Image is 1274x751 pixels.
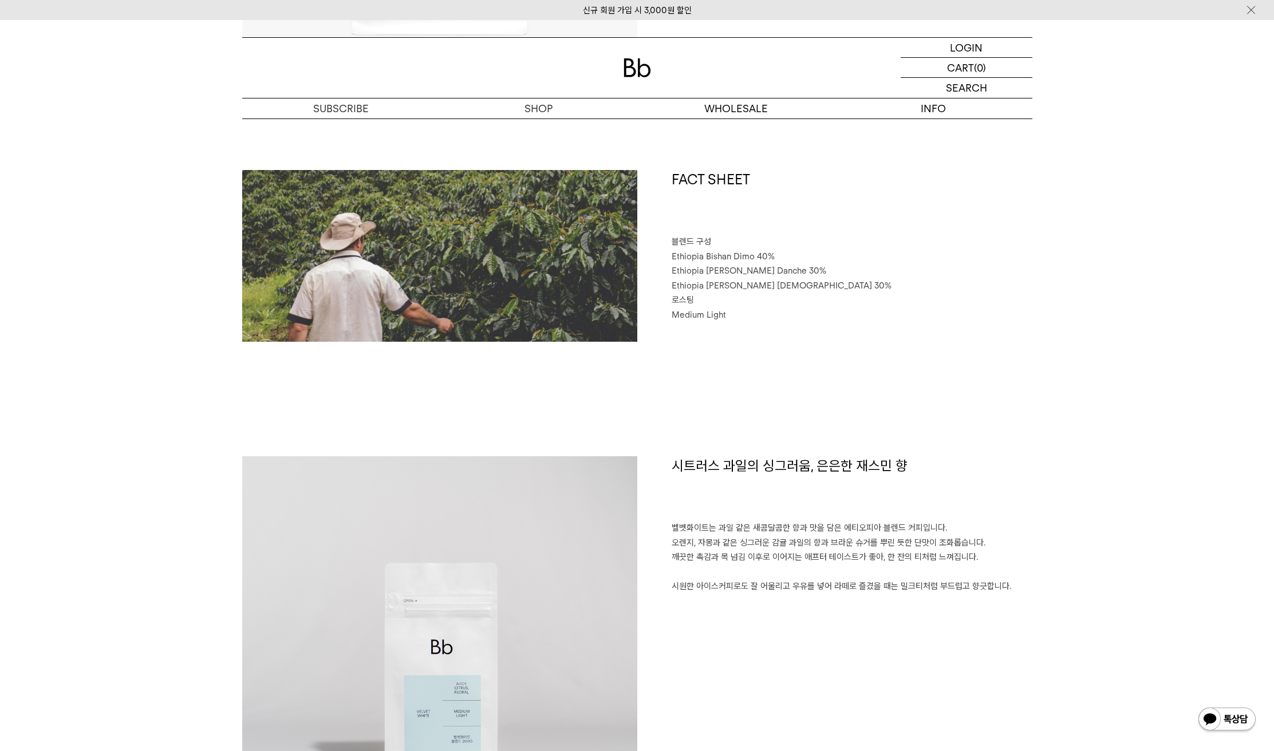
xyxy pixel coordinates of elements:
a: SUBSCRIBE [242,98,440,118]
span: 로스팅 [672,295,694,305]
span: Ethiopia Bishan Dimo 40% [672,251,775,262]
img: 벨벳화이트 [242,170,637,342]
p: 벨벳화이트는 과일 같은 새콤달콤한 향과 맛을 담은 에티오피아 블렌드 커피입니다. 오렌지, 자몽과 같은 싱그러운 감귤 과일의 향과 브라운 슈거를 뿌린 듯한 단맛이 조화롭습니다.... [672,521,1032,594]
p: WHOLESALE [637,98,835,118]
p: CART [947,58,974,77]
span: 블렌드 구성 [672,236,711,247]
a: SHOP [440,98,637,118]
p: (0) [974,58,986,77]
a: CART (0) [901,58,1032,78]
h1: 시트러스 과일의 싱그러움, 은은한 재스민 향 [672,456,1032,521]
img: 카카오톡 채널 1:1 채팅 버튼 [1197,706,1257,734]
span: Ethiopia [PERSON_NAME] [DEMOGRAPHIC_DATA] 30% [672,280,892,291]
h1: FACT SHEET [672,170,1032,235]
p: INFO [835,98,1032,118]
p: SEARCH [946,78,987,98]
img: 로고 [624,58,651,77]
a: 신규 회원 가입 시 3,000원 할인 [583,5,692,15]
a: LOGIN [901,38,1032,58]
p: LOGIN [950,38,983,57]
span: Medium Light [672,310,726,320]
span: Ethiopia [PERSON_NAME] Danche 30% [672,266,826,276]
